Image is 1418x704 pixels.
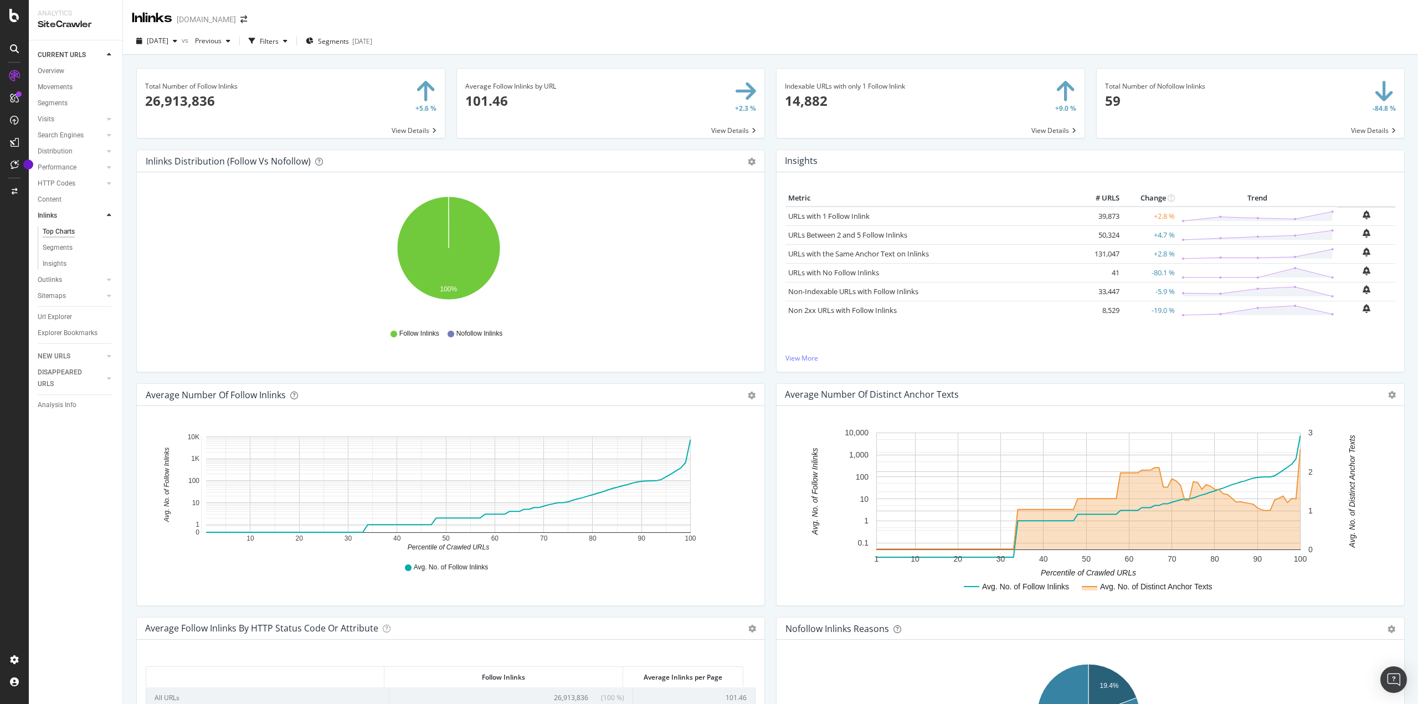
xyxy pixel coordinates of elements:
[1294,554,1307,563] text: 100
[38,49,104,61] a: CURRENT URLS
[1078,301,1122,320] td: 8,529
[38,290,104,302] a: Sitemaps
[1078,282,1122,301] td: 33,447
[192,499,200,507] text: 10
[38,399,76,411] div: Analysis Info
[38,97,68,109] div: Segments
[43,258,66,270] div: Insights
[1363,304,1370,313] div: bell-plus
[1078,244,1122,263] td: 131,047
[1380,666,1407,693] div: Open Intercom Messenger
[38,311,72,323] div: Url Explorer
[1122,207,1178,226] td: +2.8 %
[785,623,889,634] div: Nofollow Inlinks Reasons
[296,535,304,542] text: 20
[1388,391,1396,399] i: Options
[38,367,94,390] div: DISAPPEARED URLS
[1122,225,1178,244] td: +4.7 %
[318,37,349,46] span: Segments
[785,424,1391,597] svg: A chart.
[1363,285,1370,294] div: bell-plus
[38,178,75,189] div: HTTP Codes
[240,16,247,23] div: arrow-right-arrow-left
[748,625,756,633] i: Options
[188,477,199,485] text: 100
[177,14,236,25] div: [DOMAIN_NAME]
[1363,248,1370,256] div: bell-plus
[785,387,959,402] h4: Average Number of Distinct Anchor Texts
[38,327,115,339] a: Explorer Bookmarks
[864,517,869,526] text: 1
[182,35,191,45] span: vs
[1308,467,1313,476] text: 2
[788,230,907,240] a: URLs Between 2 and 5 Follow Inlinks
[1168,554,1176,563] text: 70
[38,178,104,189] a: HTTP Codes
[244,32,292,50] button: Filters
[191,32,235,50] button: Previous
[260,37,279,46] div: Filters
[1078,190,1122,207] th: # URLS
[43,226,75,238] div: Top Charts
[1125,554,1134,563] text: 60
[188,433,199,441] text: 10K
[856,472,869,481] text: 100
[1100,682,1119,690] text: 19.4%
[860,495,869,503] text: 10
[591,693,624,702] span: ( 100 % )
[788,249,929,259] a: URLs with the Same Anchor Text on Inlinks
[1308,506,1313,515] text: 1
[1078,225,1122,244] td: 50,324
[132,32,182,50] button: [DATE]
[1100,582,1213,591] text: Avg. No. of Distinct Anchor Texts
[38,210,57,222] div: Inlinks
[38,114,104,125] a: Visits
[414,563,489,572] span: Avg. No. of Follow Inlinks
[1039,554,1048,563] text: 40
[38,114,54,125] div: Visits
[785,190,1078,207] th: Metric
[982,582,1069,591] text: Avg. No. of Follow Inlinks
[38,290,66,302] div: Sitemaps
[1308,429,1313,438] text: 3
[788,211,870,221] a: URLs with 1 Follow Inlink
[38,146,104,157] a: Distribution
[43,226,115,238] a: Top Charts
[38,162,104,173] a: Performance
[38,311,115,323] a: Url Explorer
[43,242,73,254] div: Segments
[1388,625,1395,633] div: gear
[147,36,168,45] span: 2025 Sep. 26th
[748,158,756,166] div: gear
[1122,263,1178,282] td: -80.1 %
[1122,244,1178,263] td: +2.8 %
[43,242,115,254] a: Segments
[623,667,743,687] th: Average Inlinks per Page
[1363,229,1370,238] div: bell-plus
[38,130,104,141] a: Search Engines
[352,37,372,46] div: [DATE]
[1122,301,1178,320] td: -19.0 %
[788,286,918,296] a: Non-Indexable URLs with Follow Inlinks
[38,399,115,411] a: Analysis Info
[163,448,171,523] text: Avg. No. of Follow Inlinks
[38,274,104,286] a: Outlinks
[408,543,489,551] text: Percentile of Crawled URLs
[191,36,222,45] span: Previous
[1348,435,1357,548] text: Avg. No. of Distinct Anchor Texts
[301,32,377,50] button: Segments[DATE]
[1308,546,1313,554] text: 0
[1363,210,1370,219] div: bell-plus
[38,65,115,77] a: Overview
[996,554,1005,563] text: 30
[788,305,897,315] a: Non 2xx URLs with Follow Inlinks
[442,535,450,542] text: 50
[38,274,62,286] div: Outlinks
[38,65,64,77] div: Overview
[785,353,1395,363] a: View More
[589,535,597,542] text: 80
[38,210,104,222] a: Inlinks
[1041,568,1136,577] text: Percentile of Crawled URLs
[849,450,869,459] text: 1,000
